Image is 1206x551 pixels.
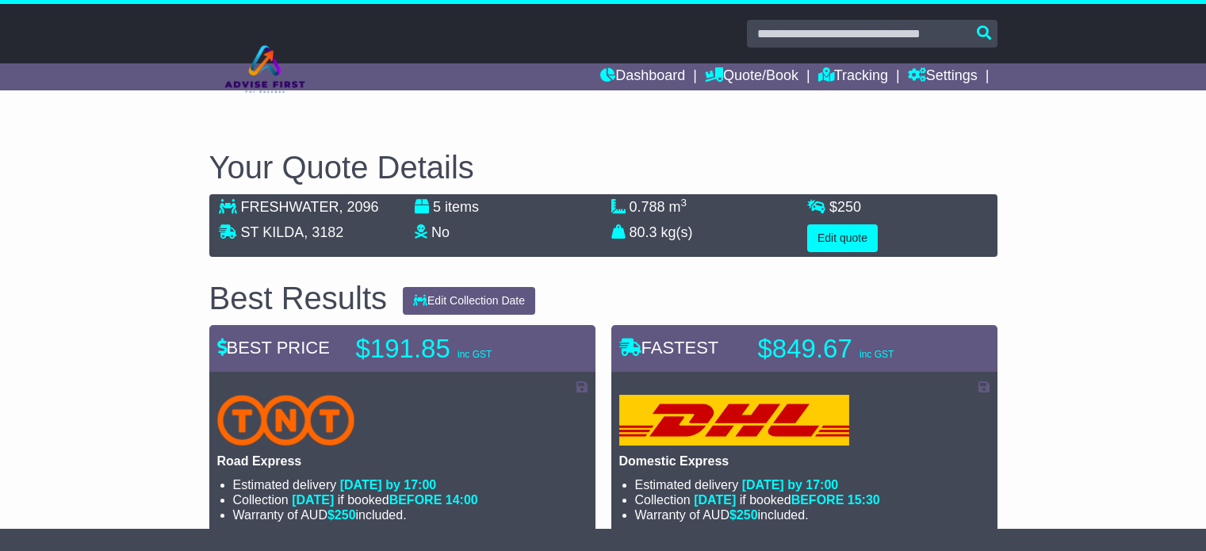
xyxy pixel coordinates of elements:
span: 5 [433,199,441,215]
span: kg(s) [661,224,693,240]
span: No [431,224,450,240]
p: Domestic Express [619,453,990,469]
sup: 3 [681,197,687,209]
span: 15:30 [848,493,880,507]
li: Estimated delivery [233,477,588,492]
span: $ [829,199,861,215]
span: , 2096 [339,199,379,215]
li: Warranty of AUD included. [233,507,588,522]
a: Settings [908,63,978,90]
h2: Your Quote Details [209,150,997,185]
span: BEFORE [791,493,844,507]
li: Estimated delivery [635,477,990,492]
span: FRESHWATER [241,199,339,215]
span: 250 [335,508,356,522]
span: if booked [292,493,477,507]
span: [DATE] by 17:00 [742,478,839,492]
span: [DATE] by 17:00 [340,478,437,492]
span: , 3182 [304,224,343,240]
a: Dashboard [600,63,685,90]
span: inc GST [458,349,492,360]
span: BEST PRICE [217,338,330,358]
li: Collection [233,492,588,507]
button: Edit Collection Date [403,287,535,315]
button: Edit quote [807,224,878,252]
span: inc GST [860,349,894,360]
p: $849.67 [758,333,956,365]
span: 80.3 [630,224,657,240]
p: $191.85 [356,333,554,365]
a: Tracking [818,63,888,90]
span: $ [729,508,758,522]
span: 14:00 [446,493,478,507]
li: Collection [635,492,990,507]
span: FASTEST [619,338,719,358]
span: 250 [837,199,861,215]
img: TNT Domestic: Road Express [217,395,355,446]
span: if booked [694,493,879,507]
span: 0.788 [630,199,665,215]
li: Warranty of AUD included. [635,507,990,522]
img: DHL: Domestic Express [619,395,849,446]
span: $ [327,508,356,522]
p: Road Express [217,453,588,469]
span: [DATE] [694,493,736,507]
span: [DATE] [292,493,334,507]
span: items [445,199,479,215]
span: 250 [737,508,758,522]
span: m [669,199,687,215]
span: ST KILDA [241,224,304,240]
span: BEFORE [389,493,442,507]
div: Best Results [201,281,396,316]
a: Quote/Book [705,63,798,90]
